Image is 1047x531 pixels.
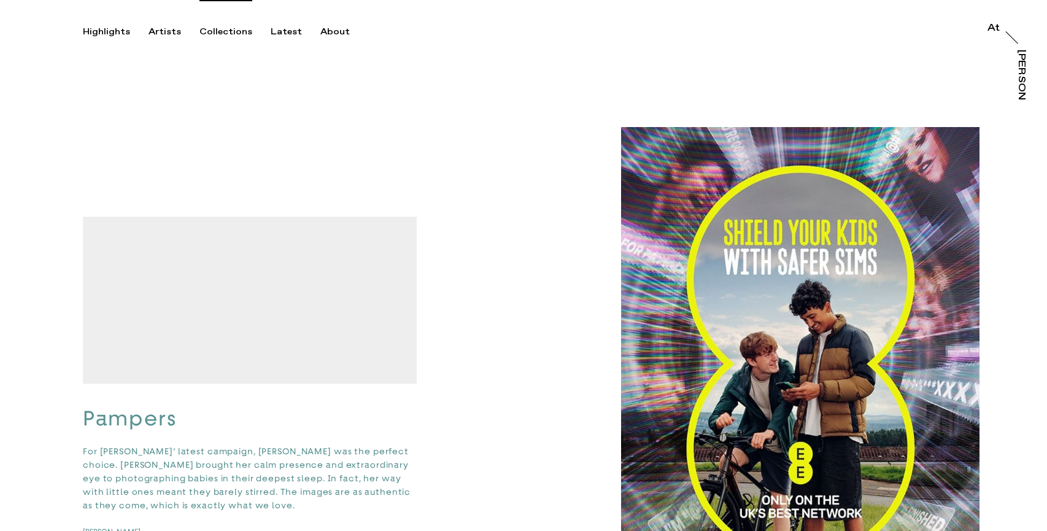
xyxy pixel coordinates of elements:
div: Artists [149,26,181,37]
div: Latest [271,26,302,37]
button: Collections [199,26,271,37]
div: About [320,26,350,37]
div: Highlights [83,26,130,37]
button: Highlights [83,26,149,37]
button: Latest [271,26,320,37]
p: For [PERSON_NAME]’ latest campaign, [PERSON_NAME] was the perfect choice. [PERSON_NAME] brought h... [83,444,417,512]
div: [PERSON_NAME] [1016,50,1026,144]
button: Artists [149,26,199,37]
div: Collections [199,26,252,37]
a: [PERSON_NAME] [1014,50,1026,100]
h3: Pampers [83,406,417,432]
a: At [987,23,1000,36]
button: About [320,26,368,37]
